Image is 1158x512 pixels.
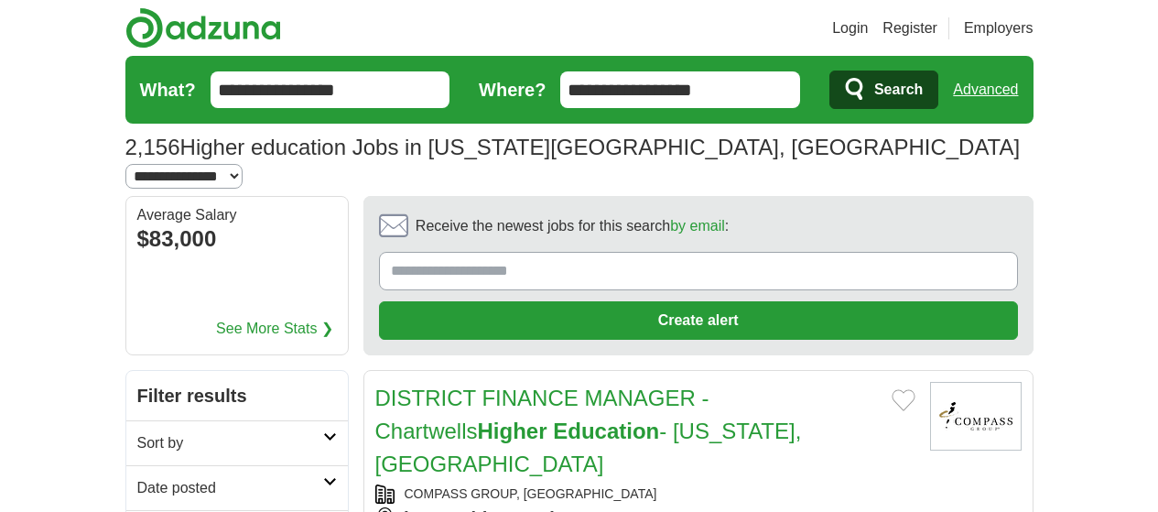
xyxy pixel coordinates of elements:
span: 2,156 [125,131,180,164]
strong: Education [553,419,659,443]
a: Date posted [126,465,348,510]
a: Employers [964,17,1034,39]
h2: Filter results [126,371,348,420]
a: DISTRICT FINANCE MANAGER - ChartwellsHigher Education- [US_STATE], [GEOGRAPHIC_DATA] [375,386,802,476]
button: Search [829,71,938,109]
a: Advanced [953,71,1018,108]
a: See More Stats ❯ [216,318,333,340]
button: Create alert [379,301,1018,340]
a: Sort by [126,420,348,465]
a: Register [882,17,937,39]
div: Average Salary [137,208,337,223]
h1: Higher education Jobs in [US_STATE][GEOGRAPHIC_DATA], [GEOGRAPHIC_DATA] [125,135,1021,159]
img: Adzuna logo [125,7,281,49]
label: Where? [479,76,546,103]
label: What? [140,76,196,103]
button: Add to favorite jobs [892,389,915,411]
a: Login [832,17,868,39]
span: Search [874,71,923,108]
div: $83,000 [137,223,337,256]
h2: Sort by [137,432,323,454]
strong: Higher [478,419,547,443]
span: Receive the newest jobs for this search : [416,215,729,237]
img: Compass Group, North America logo [930,382,1022,451]
h2: Date posted [137,477,323,499]
a: by email [670,218,725,234]
a: COMPASS GROUP, [GEOGRAPHIC_DATA] [405,486,657,501]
